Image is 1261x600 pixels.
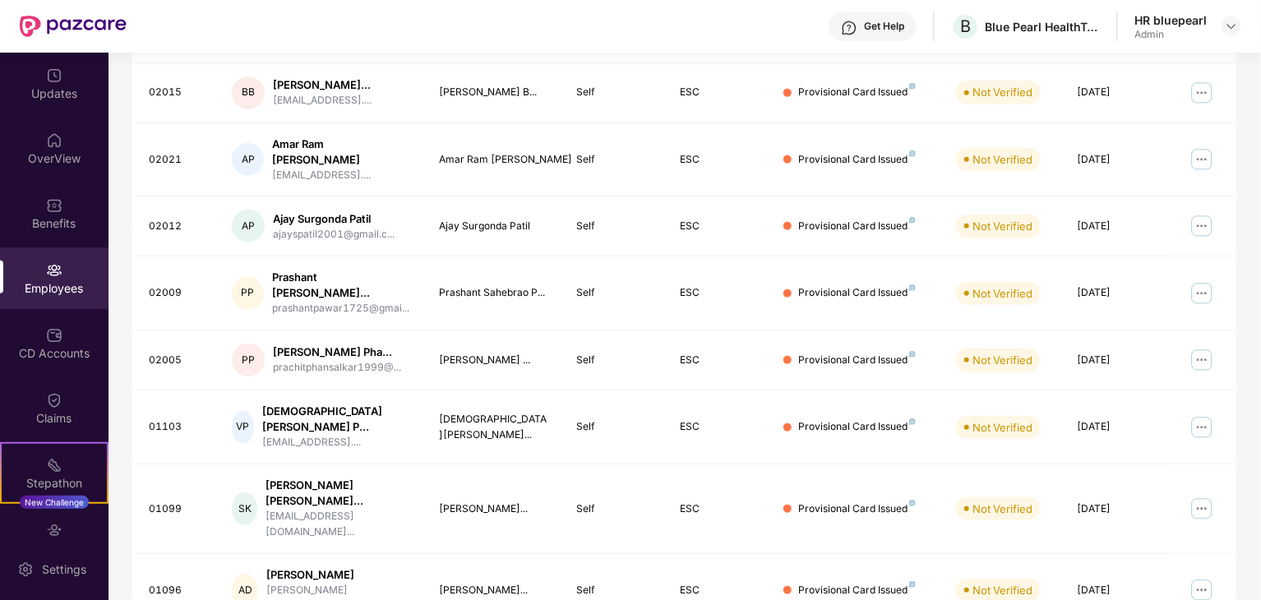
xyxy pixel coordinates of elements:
[46,522,62,538] img: svg+xml;base64,PHN2ZyBpZD0iRW5kb3JzZW1lbnRzIiB4bWxucz0iaHR0cDovL3d3dy53My5vcmcvMjAwMC9zdmciIHdpZH...
[149,353,206,368] div: 02005
[681,583,758,598] div: ESC
[266,567,412,583] div: [PERSON_NAME]
[46,262,62,279] img: svg+xml;base64,PHN2ZyBpZD0iRW1wbG95ZWVzIiB4bWxucz0iaHR0cDovL3d3dy53My5vcmcvMjAwMC9zdmciIHdpZHRoPS...
[149,219,206,234] div: 02012
[266,509,413,540] div: [EMAIL_ADDRESS][DOMAIN_NAME]...
[439,152,551,168] div: Amar Ram [PERSON_NAME]
[985,19,1100,35] div: Blue Pearl HealthTech Private limited
[149,152,206,168] div: 02021
[681,501,758,517] div: ESC
[798,219,916,234] div: Provisional Card Issued
[1189,280,1215,307] img: manageButton
[20,16,127,37] img: New Pazcare Logo
[439,501,551,517] div: [PERSON_NAME]...
[909,500,916,506] img: svg+xml;base64,PHN2ZyB4bWxucz0iaHR0cDovL3d3dy53My5vcmcvMjAwMC9zdmciIHdpZHRoPSI4IiBoZWlnaHQ9IjgiIH...
[577,501,654,517] div: Self
[17,561,34,578] img: svg+xml;base64,PHN2ZyBpZD0iU2V0dGluZy0yMHgyMCIgeG1sbnM9Imh0dHA6Ly93d3cudzMub3JnLzIwMDAvc3ZnIiB3aW...
[681,152,758,168] div: ESC
[681,219,758,234] div: ESC
[1134,12,1207,28] div: HR bluepearl
[149,583,206,598] div: 01096
[1189,347,1215,373] img: manageButton
[681,285,758,301] div: ESC
[1077,419,1154,435] div: [DATE]
[232,411,254,444] div: VP
[798,85,916,100] div: Provisional Card Issued
[798,501,916,517] div: Provisional Card Issued
[273,344,401,360] div: [PERSON_NAME] Pha...
[266,478,413,509] div: [PERSON_NAME] [PERSON_NAME]...
[272,168,412,183] div: [EMAIL_ADDRESS]....
[577,583,654,598] div: Self
[46,327,62,344] img: svg+xml;base64,PHN2ZyBpZD0iQ0RfQWNjb3VudHMiIGRhdGEtbmFtZT0iQ0QgQWNjb3VudHMiIHhtbG5zPSJodHRwOi8vd3...
[1077,353,1154,368] div: [DATE]
[1077,501,1154,517] div: [DATE]
[149,285,206,301] div: 02009
[1077,285,1154,301] div: [DATE]
[909,217,916,224] img: svg+xml;base64,PHN2ZyB4bWxucz0iaHR0cDovL3d3dy53My5vcmcvMjAwMC9zdmciIHdpZHRoPSI4IiBoZWlnaHQ9IjgiIH...
[1077,152,1154,168] div: [DATE]
[232,344,265,376] div: PP
[972,285,1032,302] div: Not Verified
[909,581,916,588] img: svg+xml;base64,PHN2ZyB4bWxucz0iaHR0cDovL3d3dy53My5vcmcvMjAwMC9zdmciIHdpZHRoPSI4IiBoZWlnaHQ9IjgiIH...
[577,85,654,100] div: Self
[149,419,206,435] div: 01103
[20,496,89,509] div: New Challenge
[232,76,265,109] div: BB
[46,392,62,408] img: svg+xml;base64,PHN2ZyBpZD0iQ2xhaW0iIHhtbG5zPSJodHRwOi8vd3d3LnczLm9yZy8yMDAwL3N2ZyIgd2lkdGg9IjIwIi...
[841,20,857,36] img: svg+xml;base64,PHN2ZyBpZD0iSGVscC0zMngzMiIgeG1sbnM9Imh0dHA6Ly93d3cudzMub3JnLzIwMDAvc3ZnIiB3aWR0aD...
[149,501,206,517] div: 01099
[439,85,551,100] div: [PERSON_NAME] B...
[272,301,413,316] div: prashantpawar1725@gmai...
[577,285,654,301] div: Self
[577,419,654,435] div: Self
[439,353,551,368] div: [PERSON_NAME] ...
[577,219,654,234] div: Self
[972,582,1032,598] div: Not Verified
[1077,219,1154,234] div: [DATE]
[1189,146,1215,173] img: manageButton
[798,152,916,168] div: Provisional Card Issued
[273,93,372,108] div: [EMAIL_ADDRESS]....
[232,210,265,242] div: AP
[232,277,264,310] div: PP
[798,285,916,301] div: Provisional Card Issued
[46,457,62,473] img: svg+xml;base64,PHN2ZyB4bWxucz0iaHR0cDovL3d3dy53My5vcmcvMjAwMC9zdmciIHdpZHRoPSIyMSIgaGVpZ2h0PSIyMC...
[439,219,551,234] div: Ajay Surgonda Patil
[972,501,1032,517] div: Not Verified
[439,285,551,301] div: Prashant Sahebrao P...
[272,136,412,168] div: Amar Ram [PERSON_NAME]
[262,404,413,435] div: [DEMOGRAPHIC_DATA][PERSON_NAME] P...
[577,353,654,368] div: Self
[909,284,916,291] img: svg+xml;base64,PHN2ZyB4bWxucz0iaHR0cDovL3d3dy53My5vcmcvMjAwMC9zdmciIHdpZHRoPSI4IiBoZWlnaHQ9IjgiIH...
[37,561,91,578] div: Settings
[1189,80,1215,106] img: manageButton
[681,85,758,100] div: ESC
[972,151,1032,168] div: Not Verified
[798,419,916,435] div: Provisional Card Issued
[798,583,916,598] div: Provisional Card Issued
[232,492,257,525] div: SK
[1077,85,1154,100] div: [DATE]
[681,419,758,435] div: ESC
[46,197,62,214] img: svg+xml;base64,PHN2ZyBpZD0iQmVuZWZpdHMiIHhtbG5zPSJodHRwOi8vd3d3LnczLm9yZy8yMDAwL3N2ZyIgd2lkdGg9Ij...
[46,67,62,84] img: svg+xml;base64,PHN2ZyBpZD0iVXBkYXRlZCIgeG1sbnM9Imh0dHA6Ly93d3cudzMub3JnLzIwMDAvc3ZnIiB3aWR0aD0iMj...
[909,351,916,358] img: svg+xml;base64,PHN2ZyB4bWxucz0iaHR0cDovL3d3dy53My5vcmcvMjAwMC9zdmciIHdpZHRoPSI4IiBoZWlnaHQ9IjgiIH...
[960,16,971,36] span: B
[909,83,916,90] img: svg+xml;base64,PHN2ZyB4bWxucz0iaHR0cDovL3d3dy53My5vcmcvMjAwMC9zdmciIHdpZHRoPSI4IiBoZWlnaHQ9IjgiIH...
[46,132,62,149] img: svg+xml;base64,PHN2ZyBpZD0iSG9tZSIgeG1sbnM9Imh0dHA6Ly93d3cudzMub3JnLzIwMDAvc3ZnIiB3aWR0aD0iMjAiIG...
[1189,496,1215,522] img: manageButton
[972,419,1032,436] div: Not Verified
[972,84,1032,100] div: Not Verified
[972,352,1032,368] div: Not Verified
[262,435,413,450] div: [EMAIL_ADDRESS]....
[273,227,395,242] div: ajayspatil2001@gmail.c...
[232,143,264,176] div: AP
[439,583,551,598] div: [PERSON_NAME]...
[577,152,654,168] div: Self
[1077,583,1154,598] div: [DATE]
[1225,20,1238,33] img: svg+xml;base64,PHN2ZyBpZD0iRHJvcGRvd24tMzJ4MzIiIHhtbG5zPSJodHRwOi8vd3d3LnczLm9yZy8yMDAwL3N2ZyIgd2...
[972,218,1032,234] div: Not Verified
[1189,213,1215,239] img: manageButton
[1134,28,1207,41] div: Admin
